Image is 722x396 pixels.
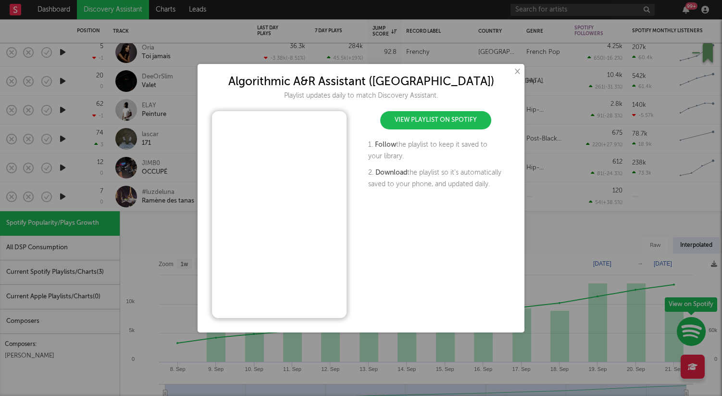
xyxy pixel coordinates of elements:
button: × [511,66,522,77]
iframe: Spotify Embed Player [212,111,347,318]
div: Playlist updates daily to match Discovery Assistant. [284,90,438,102]
li: the playlist to keep it saved to your library. [368,139,503,162]
a: View Playlist on Spotify [380,111,491,129]
li: the playlist so it's automatically saved to your phone, and updated daily. [368,167,503,190]
span: Download [375,169,407,176]
span: Follow [375,141,396,148]
div: Algorithmic A&R Assistant ([GEOGRAPHIC_DATA]) [228,76,494,88]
